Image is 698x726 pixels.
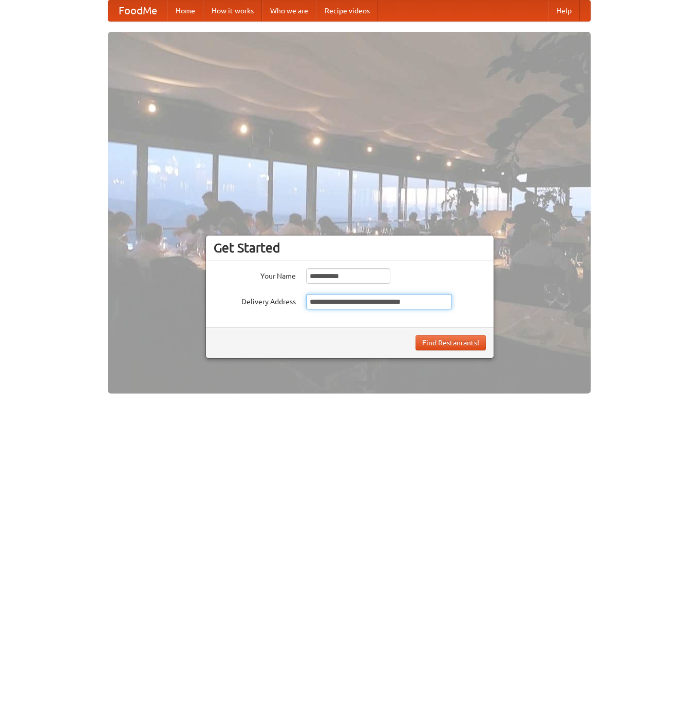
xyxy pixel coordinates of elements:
a: Who we are [262,1,316,21]
a: Help [548,1,580,21]
h3: Get Started [214,240,486,256]
label: Your Name [214,268,296,281]
a: Recipe videos [316,1,378,21]
a: Home [167,1,203,21]
a: How it works [203,1,262,21]
label: Delivery Address [214,294,296,307]
button: Find Restaurants! [416,335,486,350]
a: FoodMe [108,1,167,21]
